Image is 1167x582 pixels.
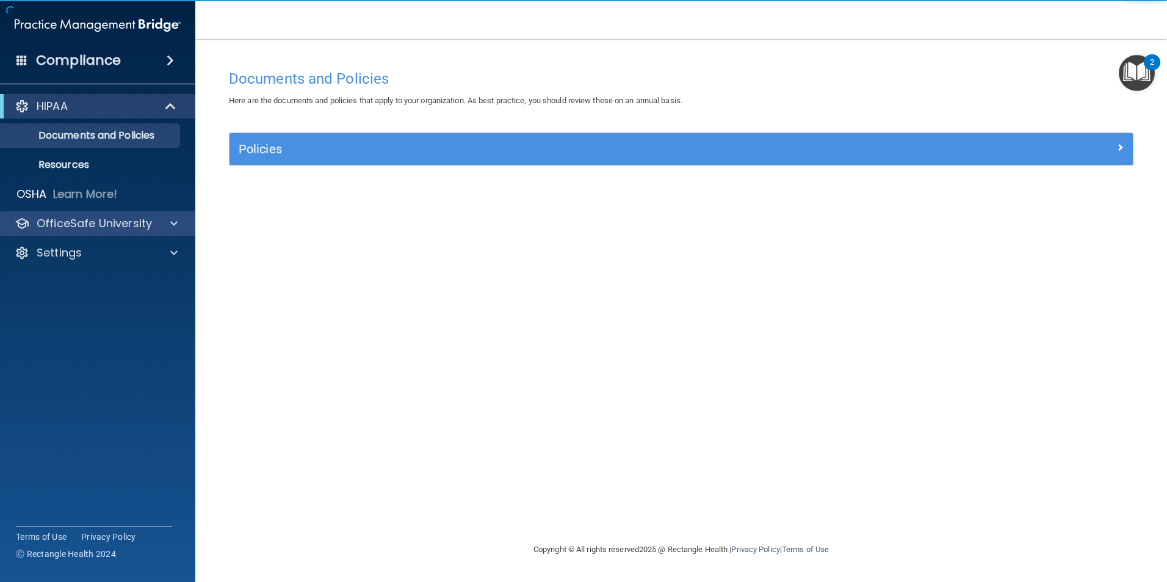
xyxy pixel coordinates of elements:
p: Documents and Policies [8,129,175,142]
span: Ⓒ Rectangle Health 2024 [16,548,116,560]
a: Terms of Use [782,545,829,554]
button: Open Resource Center, 2 new notifications [1119,55,1155,91]
a: Privacy Policy [81,531,136,543]
a: HIPAA [15,99,177,114]
h5: Policies [239,142,898,156]
div: Copyright © All rights reserved 2025 @ Rectangle Health | | [458,530,904,569]
a: Privacy Policy [731,545,779,554]
h4: Compliance [36,52,121,69]
a: Settings [15,246,178,260]
h4: Documents and Policies [229,71,1133,87]
p: OfficeSafe University [37,216,152,231]
p: Learn More! [53,187,118,202]
p: Resources [8,159,175,171]
span: Here are the documents and policies that apply to your organization. As best practice, you should... [229,96,682,105]
p: HIPAA [37,99,68,114]
p: OSHA [16,187,47,202]
a: Policies [239,139,1124,159]
div: 2 [1150,62,1154,78]
a: Terms of Use [16,531,67,543]
p: Settings [37,246,82,260]
img: PMB logo [15,13,181,37]
a: OfficeSafe University [15,216,178,231]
